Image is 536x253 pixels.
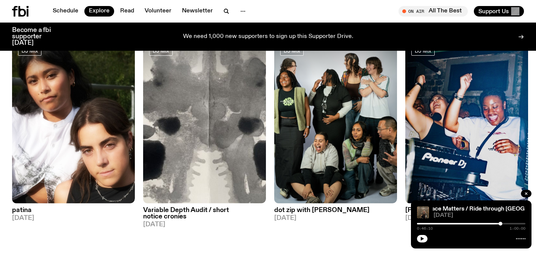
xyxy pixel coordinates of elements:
[274,203,397,221] a: dot zip with [PERSON_NAME][DATE]
[143,203,266,228] a: Variable Depth Audit / short notice cronies[DATE]
[12,27,60,46] h3: Become a fbi supporter [DATE]
[399,6,468,17] button: On AirAll The Best
[405,203,528,221] a: [PERSON_NAME][DATE]
[143,221,266,228] span: [DATE]
[405,207,528,214] h3: [PERSON_NAME]
[116,6,139,17] a: Read
[12,203,135,221] a: patina[DATE]
[405,215,528,221] span: [DATE]
[177,6,217,17] a: Newsletter
[510,227,525,230] span: 1:00:00
[274,215,397,221] span: [DATE]
[140,6,176,17] a: Volunteer
[84,6,114,17] a: Explore
[274,207,397,214] h3: dot zip with [PERSON_NAME]
[143,40,266,203] img: A black and white Rorschach
[434,213,525,218] span: [DATE]
[478,8,509,15] span: Support Us
[417,206,429,218] img: Sara and Malaak squatting on ground in fbi music library. Sara is making peace signs behind Malaa...
[474,6,524,17] button: Support Us
[417,227,433,230] span: 0:46:10
[48,6,83,17] a: Schedule
[183,33,353,40] p: We need 1,000 new supporters to sign up this Supporter Drive.
[12,215,135,221] span: [DATE]
[12,207,135,214] h3: patina
[143,207,266,220] h3: Variable Depth Audit / short notice cronies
